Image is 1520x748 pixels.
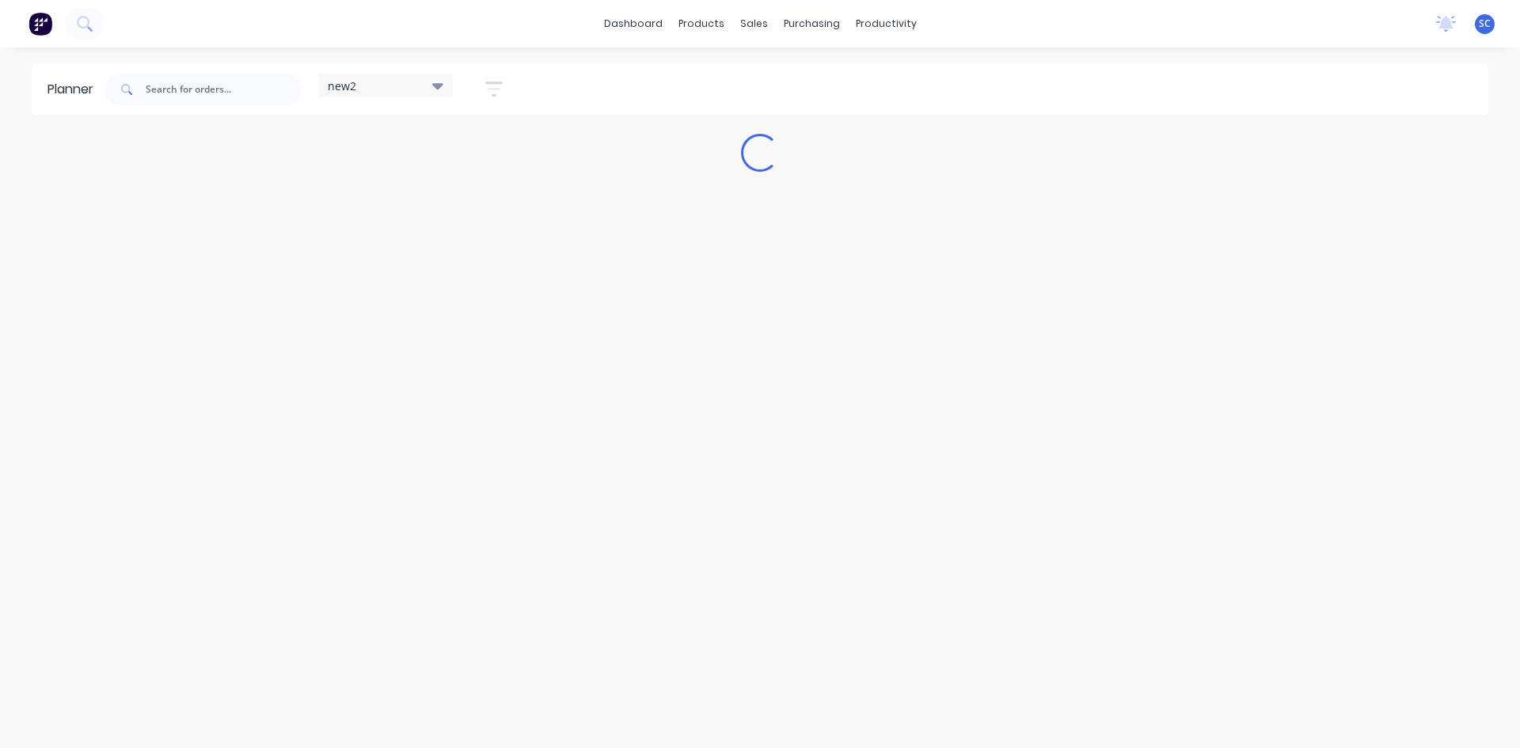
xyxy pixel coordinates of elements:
[28,12,52,36] img: Factory
[596,12,671,36] a: dashboard
[732,12,776,36] div: sales
[848,12,925,36] div: productivity
[671,12,732,36] div: products
[1479,17,1491,31] span: SC
[328,78,356,94] span: new2
[146,74,302,105] input: Search for orders...
[47,80,101,99] div: Planner
[776,12,848,36] div: purchasing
